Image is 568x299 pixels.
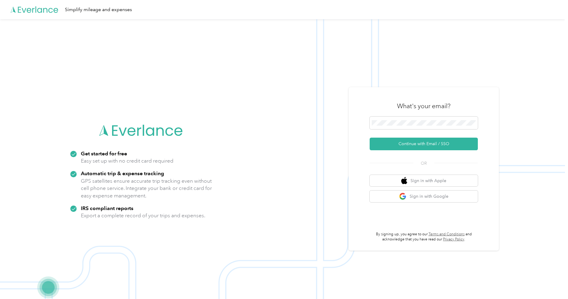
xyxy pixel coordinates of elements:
[65,6,132,14] div: Simplify mileage and expenses
[81,170,164,176] strong: Automatic trip & expense tracking
[401,177,407,185] img: apple logo
[413,160,434,166] span: OR
[397,102,450,110] h3: What's your email?
[370,232,478,242] p: By signing up, you agree to our and acknowledge that you have read our .
[81,157,173,165] p: Easy set up with no credit card required
[370,191,478,202] button: google logoSign in with Google
[429,232,465,236] a: Terms and Conditions
[399,193,407,200] img: google logo
[81,212,205,219] p: Export a complete record of your trips and expenses.
[370,138,478,150] button: Continue with Email / SSO
[534,265,568,299] iframe: Everlance-gr Chat Button Frame
[81,177,212,200] p: GPS satellites ensure accurate trip tracking even without cell phone service. Integrate your bank...
[443,237,464,242] a: Privacy Policy
[81,150,127,157] strong: Get started for free
[81,205,133,211] strong: IRS compliant reports
[370,175,478,187] button: apple logoSign in with Apple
